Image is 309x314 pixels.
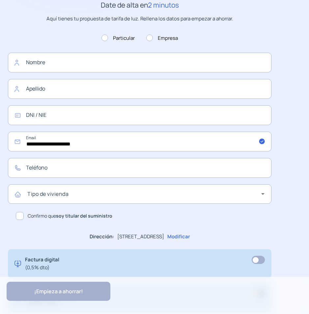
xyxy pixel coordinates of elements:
[28,212,112,220] span: Confirmo que
[27,190,69,197] mat-label: Tipo de vivienda
[25,264,59,272] span: (0,5% dto)
[56,213,112,219] b: soy titular del suministro
[167,233,190,241] p: Modificar
[101,34,135,42] label: Particular
[8,15,271,23] p: Aquí tienes tu propuesta de tarifa de luz. Rellena los datos para empezar a ahorrar.
[25,256,59,272] p: Factura digital
[117,233,164,241] p: [STREET_ADDRESS]
[90,233,114,241] p: Dirección:
[14,256,21,272] img: digital-invoice.svg
[146,34,178,42] label: Empresa
[148,0,179,10] span: 2 minutos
